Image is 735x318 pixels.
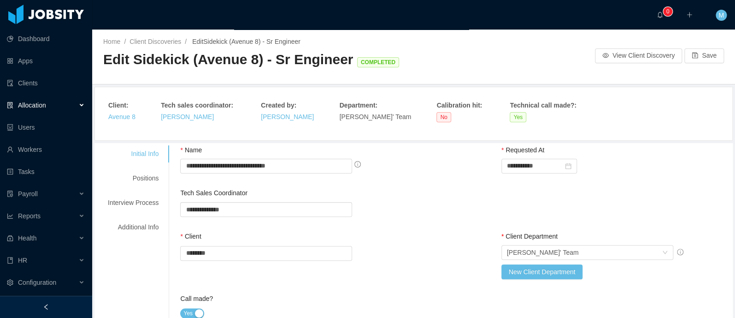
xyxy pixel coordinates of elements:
a: icon: robotUsers [7,118,85,137]
a: icon: auditClients [7,74,85,92]
label: Call made? [180,295,213,302]
a: icon: pie-chartDashboard [7,30,85,48]
a: Home [103,38,120,45]
strong: Client : [108,102,129,109]
span: COMPLETED [357,57,399,67]
span: Health [18,234,36,242]
span: Client Department [506,233,558,240]
i: icon: solution [7,102,13,108]
span: HR [18,257,27,264]
i: icon: line-chart [7,213,13,219]
strong: Tech sales coordinator : [161,102,233,109]
span: Allocation [18,102,46,109]
strong: Created by : [261,102,296,109]
strong: Department : [340,102,377,109]
div: Jason Raneses' Team [507,246,579,259]
i: icon: calendar [565,163,571,169]
label: Requested At [501,146,545,154]
span: [PERSON_NAME]' Team [340,113,412,120]
a: icon: userWorkers [7,140,85,159]
i: icon: book [7,257,13,264]
span: Payroll [18,190,38,198]
a: Avenue 8 [108,113,135,120]
a: icon: profileTasks [7,162,85,181]
span: info-circle [354,161,361,168]
button: icon: saveSave [684,48,724,63]
div: Additional Info [97,219,170,236]
i: icon: medicine-box [7,235,13,241]
label: Tech Sales Coordinator [180,189,247,197]
i: icon: plus [686,12,693,18]
a: Client Discoveries [129,38,181,45]
strong: Calibration hit : [436,102,482,109]
div: Initial Info [97,145,170,162]
i: icon: bell [657,12,663,18]
button: New Client Department [501,264,583,279]
span: Reports [18,212,41,220]
label: Name [180,146,202,154]
input: Name [180,159,352,174]
span: Yes [510,112,526,122]
span: / [185,38,187,45]
label: Client [180,233,201,240]
a: [PERSON_NAME] [161,113,214,120]
span: info-circle [677,249,683,255]
span: No [436,112,451,122]
button: icon: eyeView Client Discovery [595,48,682,63]
i: icon: file-protect [7,191,13,197]
div: Positions [97,170,170,187]
span: Edit Sidekick (Avenue 8) - Sr Engineer [103,52,403,67]
a: Sidekick (Avenue 8) - Sr Engineer [203,38,300,45]
span: Yes [183,309,193,318]
div: Interview Process [97,194,170,211]
span: Edit [190,38,300,45]
sup: 0 [663,7,672,16]
i: icon: setting [7,279,13,286]
span: M [718,10,724,21]
a: [PERSON_NAME] [261,113,314,120]
strong: Technical call made? : [510,102,576,109]
span: Configuration [18,279,56,286]
a: icon: appstoreApps [7,52,85,70]
span: / [124,38,126,45]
